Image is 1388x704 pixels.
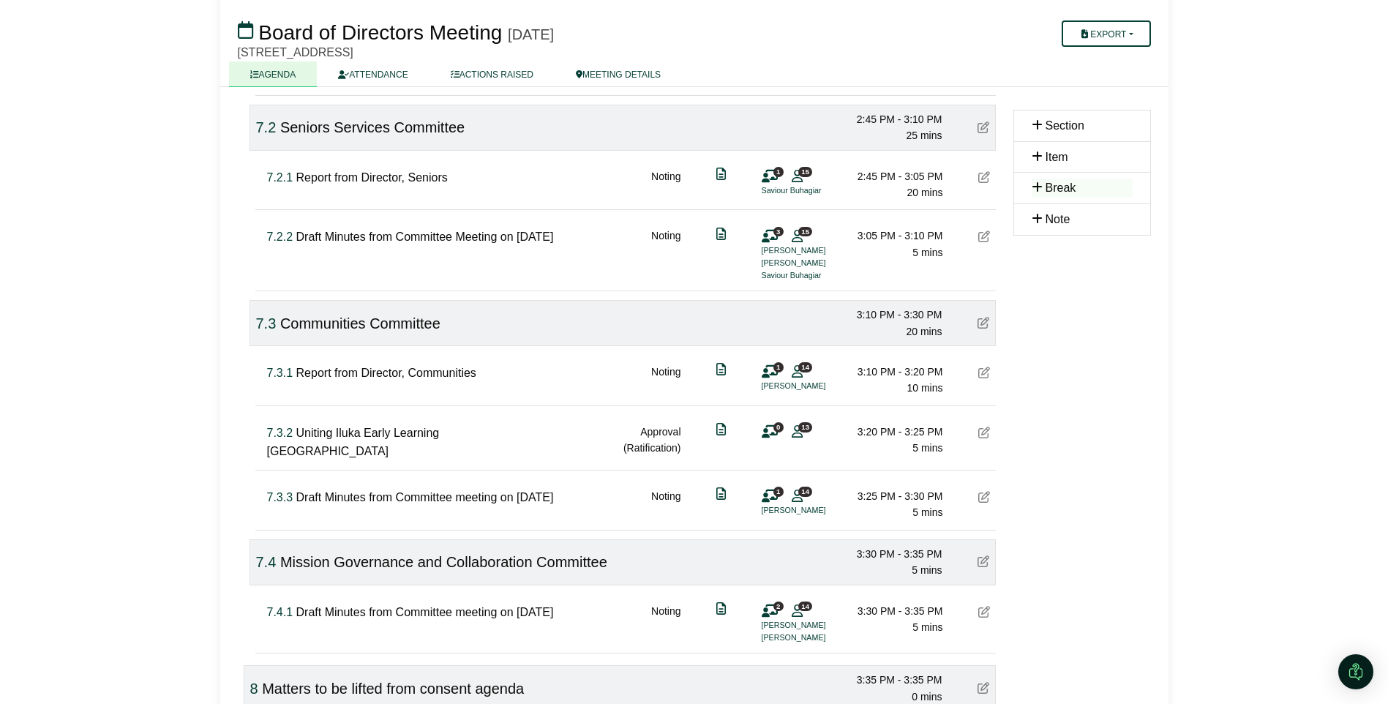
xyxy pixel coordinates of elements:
[651,364,680,397] div: Noting
[280,119,465,135] span: Seniors Services Committee
[762,269,871,282] li: Saviour Buhagiar
[841,228,943,244] div: 3:05 PM - 3:10 PM
[651,168,680,201] div: Noting
[912,564,942,576] span: 5 mins
[267,171,293,184] span: Click to fine tune number
[798,602,812,611] span: 14
[429,61,555,87] a: ACTIONS RAISED
[267,427,293,439] span: Click to fine tune number
[256,119,277,135] span: Click to fine tune number
[798,227,812,236] span: 15
[267,491,293,503] span: Click to fine tune number
[841,364,943,380] div: 3:10 PM - 3:20 PM
[762,184,871,197] li: Saviour Buhagiar
[762,244,871,257] li: [PERSON_NAME]
[296,231,554,243] span: Draft Minutes from Committee Meeting on [DATE]
[773,167,784,176] span: 1
[762,380,871,392] li: [PERSON_NAME]
[841,488,943,504] div: 3:25 PM - 3:30 PM
[762,632,871,644] li: [PERSON_NAME]
[840,111,942,127] div: 2:45 PM - 3:10 PM
[841,603,943,619] div: 3:30 PM - 3:35 PM
[651,228,680,282] div: Noting
[1062,20,1150,47] button: Export
[773,362,784,372] span: 1
[262,681,524,697] span: Matters to be lifted from consent agenda
[773,602,784,611] span: 2
[798,167,812,176] span: 15
[238,46,353,59] span: [STREET_ADDRESS]
[1046,151,1068,163] span: Item
[280,554,607,570] span: Mission Governance and Collaboration Committee
[798,487,812,496] span: 14
[256,315,277,332] span: Click to fine tune number
[762,619,871,632] li: [PERSON_NAME]
[841,168,943,184] div: 2:45 PM - 3:05 PM
[841,424,943,440] div: 3:20 PM - 3:25 PM
[256,554,277,570] span: Click to fine tune number
[912,247,942,258] span: 5 mins
[555,61,682,87] a: MEETING DETAILS
[1046,213,1070,225] span: Note
[762,504,871,517] li: [PERSON_NAME]
[585,424,680,461] div: Approval (Ratification)
[296,606,554,618] span: Draft Minutes from Committee meeting on [DATE]
[907,382,942,394] span: 10 mins
[1046,119,1084,132] span: Section
[267,427,440,458] span: Uniting Iluka Early Learning [GEOGRAPHIC_DATA]
[267,367,293,379] span: Click to fine tune number
[840,307,942,323] div: 3:10 PM - 3:30 PM
[912,621,942,633] span: 5 mins
[508,26,554,43] div: [DATE]
[1338,654,1373,689] div: Open Intercom Messenger
[912,442,942,454] span: 5 mins
[840,672,942,688] div: 3:35 PM - 3:35 PM
[267,231,293,243] span: Click to fine tune number
[762,257,871,269] li: [PERSON_NAME]
[906,130,942,141] span: 25 mins
[773,422,784,432] span: 0
[296,171,448,184] span: Report from Director, Seniors
[907,187,942,198] span: 20 mins
[1046,181,1076,194] span: Break
[317,61,429,87] a: ATTENDANCE
[267,606,293,618] span: Click to fine tune number
[912,506,942,518] span: 5 mins
[773,487,784,496] span: 1
[912,691,942,703] span: 0 mins
[773,227,784,236] span: 3
[296,367,476,379] span: Report from Director, Communities
[906,326,942,337] span: 20 mins
[296,491,554,503] span: Draft Minutes from Committee meeting on [DATE]
[651,488,680,521] div: Noting
[798,422,812,432] span: 13
[250,681,258,697] span: Click to fine tune number
[651,603,680,645] div: Noting
[280,315,440,332] span: Communities Committee
[798,362,812,372] span: 14
[840,546,942,562] div: 3:30 PM - 3:35 PM
[258,21,502,44] span: Board of Directors Meeting
[229,61,318,87] a: AGENDA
